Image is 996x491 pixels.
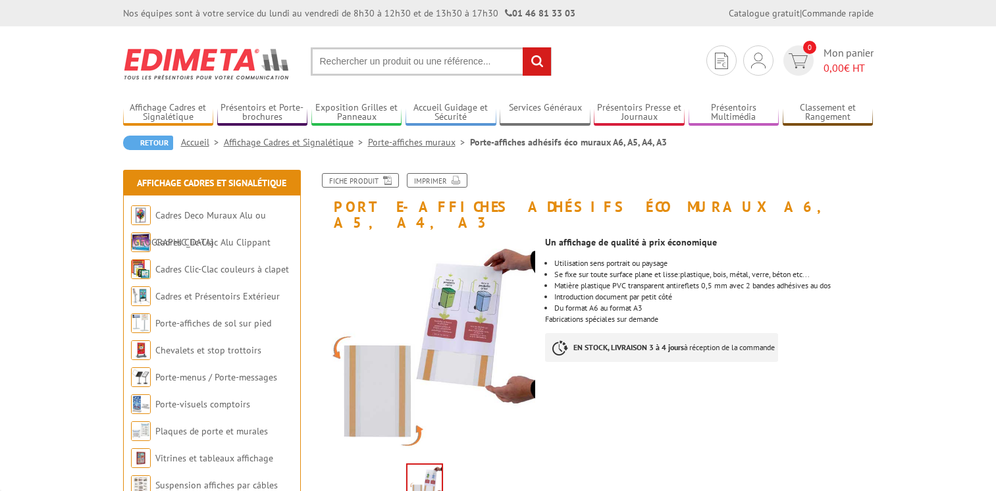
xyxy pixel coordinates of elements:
[155,425,268,437] a: Plaques de porte et murales
[715,53,728,69] img: devis rapide
[311,47,552,76] input: Rechercher un produit ou une référence...
[131,367,151,387] img: Porte-menus / Porte-messages
[314,237,536,459] img: porte_visuels_muraux_212176.jpg
[131,205,151,225] img: Cadres Deco Muraux Alu ou Bois
[554,282,873,290] p: Matière plastique PVC transparent antireflets 0,5 mm avec 2 bandes adhésives au dos
[131,259,151,279] img: Cadres Clic-Clac couleurs à clapet
[131,286,151,306] img: Cadres et Présentoirs Extérieur
[131,340,151,360] img: Chevalets et stop trottoirs
[751,53,766,68] img: devis rapide
[824,61,874,76] span: € HT
[824,61,844,74] span: 0,00
[131,421,151,441] img: Plaques de porte et murales
[554,293,873,301] li: Introduction document par petit côté
[155,398,250,410] a: Porte-visuels comptoirs
[505,7,575,19] strong: 01 46 81 33 03
[123,102,214,124] a: Affichage Cadres et Signalétique
[123,136,173,150] a: Retour
[470,136,667,149] li: Porte-affiches adhésifs éco muraux A6, A5, A4, A3
[523,47,551,76] input: rechercher
[311,102,402,124] a: Exposition Grilles et Panneaux
[729,7,874,20] div: |
[155,371,277,383] a: Porte-menus / Porte-messages
[594,102,685,124] a: Présentoirs Presse et Journaux
[155,290,280,302] a: Cadres et Présentoirs Extérieur
[322,173,399,188] a: Fiche produit
[780,45,874,76] a: devis rapide 0 Mon panier 0,00€ HT
[217,102,308,124] a: Présentoirs et Porte-brochures
[407,173,467,188] a: Imprimer
[802,7,874,19] a: Commande rapide
[554,259,873,267] li: Utilisation sens portrait ou paysage
[155,263,289,275] a: Cadres Clic-Clac couleurs à clapet
[155,317,271,329] a: Porte-affiches de sol sur pied
[131,394,151,414] img: Porte-visuels comptoirs
[573,342,684,352] strong: EN STOCK, LIVRAISON 3 à 4 jours
[803,41,816,54] span: 0
[783,102,874,124] a: Classement et Rangement
[131,313,151,333] img: Porte-affiches de sol sur pied
[554,271,873,278] li: Se fixe sur toute surface plane et lisse:plastique, bois, métal, verre, béton etc...
[789,53,808,68] img: devis rapide
[155,344,261,356] a: Chevalets et stop trottoirs
[155,236,271,248] a: Cadres Clic-Clac Alu Clippant
[729,7,800,19] a: Catalogue gratuit
[689,102,779,124] a: Présentoirs Multimédia
[131,448,151,468] img: Vitrines et tableaux affichage
[123,7,575,20] div: Nos équipes sont à votre service du lundi au vendredi de 8h30 à 12h30 et de 13h30 à 17h30
[824,45,874,76] span: Mon panier
[368,136,470,148] a: Porte-affiches muraux
[181,136,224,148] a: Accueil
[545,230,883,375] div: Fabrications spéciales sur demande
[545,236,717,248] strong: Un affichage de qualité à prix économique
[406,102,496,124] a: Accueil Guidage et Sécurité
[155,479,278,491] a: Suspension affiches par câbles
[155,452,273,464] a: Vitrines et tableaux affichage
[131,209,266,248] a: Cadres Deco Muraux Alu ou [GEOGRAPHIC_DATA]
[500,102,590,124] a: Services Généraux
[224,136,368,148] a: Affichage Cadres et Signalétique
[137,177,286,189] a: Affichage Cadres et Signalétique
[304,173,883,230] h1: Porte-affiches adhésifs éco muraux A6, A5, A4, A3
[545,333,778,362] p: à réception de la commande
[123,39,291,88] img: Edimeta
[554,304,873,312] li: Du format A6 au format A3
